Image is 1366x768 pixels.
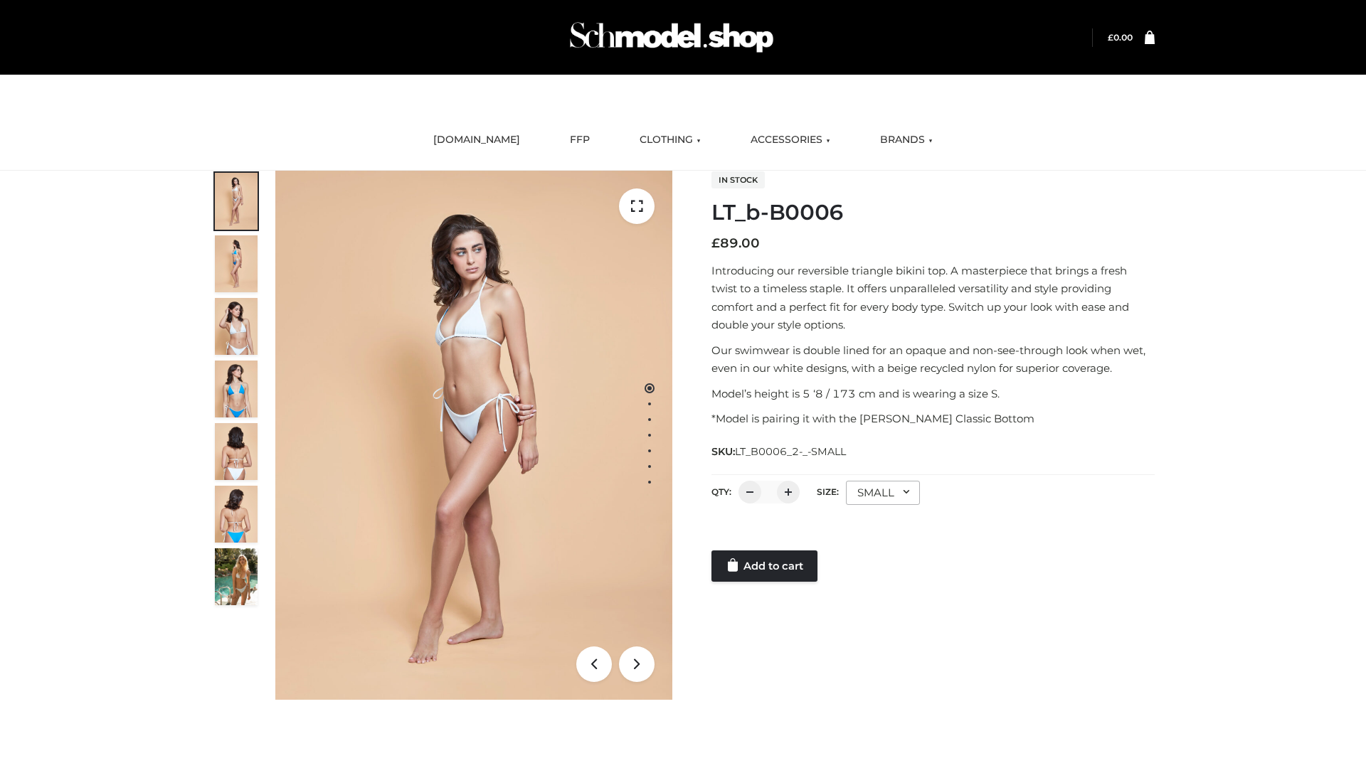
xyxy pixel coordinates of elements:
[565,9,778,65] img: Schmodel Admin 964
[423,124,531,156] a: [DOMAIN_NAME]
[817,486,839,497] label: Size:
[1108,32,1113,43] span: £
[711,443,847,460] span: SKU:
[215,235,258,292] img: ArielClassicBikiniTop_CloudNine_AzureSky_OW114ECO_2-scaled.jpg
[711,171,765,188] span: In stock
[215,298,258,355] img: ArielClassicBikiniTop_CloudNine_AzureSky_OW114ECO_3-scaled.jpg
[711,550,817,582] a: Add to cart
[1108,32,1133,43] bdi: 0.00
[735,445,846,458] span: LT_B0006_2-_-SMALL
[711,200,1155,225] h1: LT_b-B0006
[740,124,841,156] a: ACCESSORIES
[275,171,672,700] img: ArielClassicBikiniTop_CloudNine_AzureSky_OW114ECO_1
[1108,32,1133,43] a: £0.00
[711,235,760,251] bdi: 89.00
[215,486,258,543] img: ArielClassicBikiniTop_CloudNine_AzureSky_OW114ECO_8-scaled.jpg
[711,486,731,497] label: QTY:
[869,124,943,156] a: BRANDS
[559,124,600,156] a: FFP
[711,262,1155,334] p: Introducing our reversible triangle bikini top. A masterpiece that brings a fresh twist to a time...
[711,341,1155,378] p: Our swimwear is double lined for an opaque and non-see-through look when wet, even in our white d...
[215,548,258,605] img: Arieltop_CloudNine_AzureSky2.jpg
[215,423,258,480] img: ArielClassicBikiniTop_CloudNine_AzureSky_OW114ECO_7-scaled.jpg
[711,385,1155,403] p: Model’s height is 5 ‘8 / 173 cm and is wearing a size S.
[215,173,258,230] img: ArielClassicBikiniTop_CloudNine_AzureSky_OW114ECO_1-scaled.jpg
[215,361,258,417] img: ArielClassicBikiniTop_CloudNine_AzureSky_OW114ECO_4-scaled.jpg
[711,410,1155,428] p: *Model is pairing it with the [PERSON_NAME] Classic Bottom
[629,124,711,156] a: CLOTHING
[846,481,920,505] div: SMALL
[711,235,720,251] span: £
